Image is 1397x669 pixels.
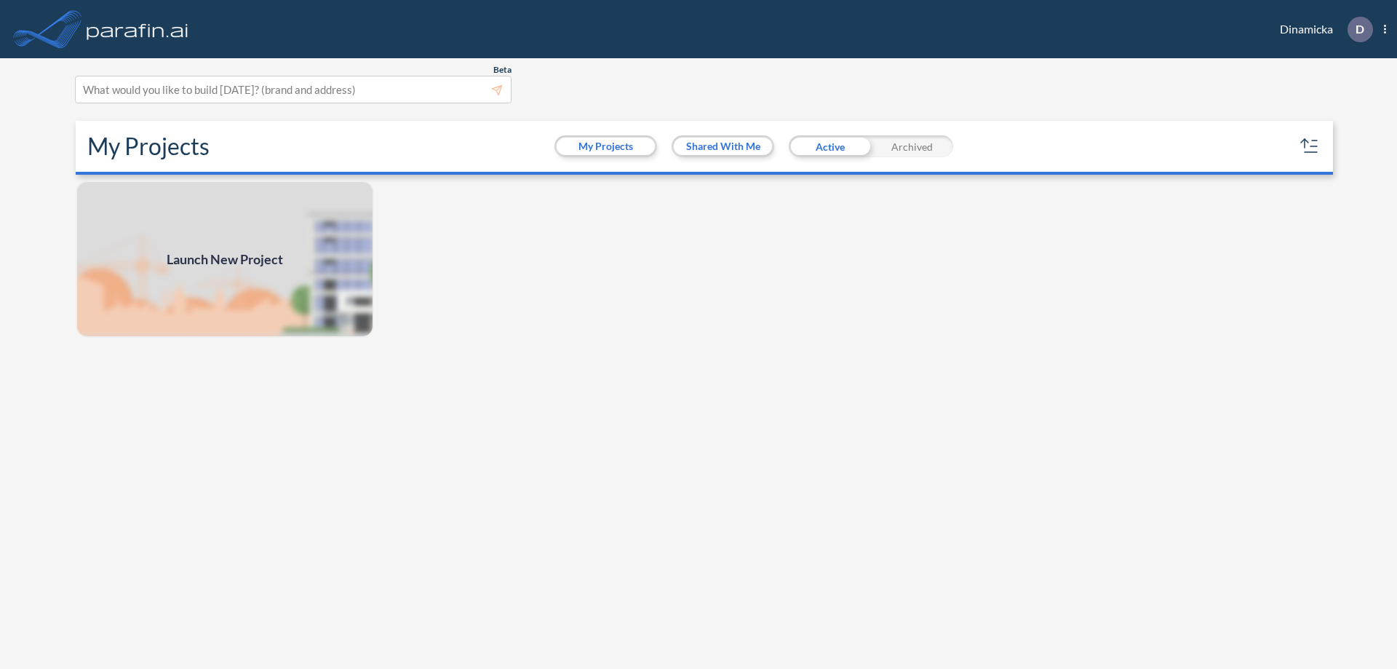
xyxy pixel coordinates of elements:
[76,181,374,338] img: add
[1298,135,1321,158] button: sort
[76,181,374,338] a: Launch New Project
[493,64,512,76] span: Beta
[674,138,772,155] button: Shared With Me
[87,132,210,160] h2: My Projects
[789,135,871,157] div: Active
[1258,17,1386,42] div: Dinamicka
[167,250,283,269] span: Launch New Project
[1356,23,1364,36] p: D
[871,135,953,157] div: Archived
[84,15,191,44] img: logo
[557,138,655,155] button: My Projects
